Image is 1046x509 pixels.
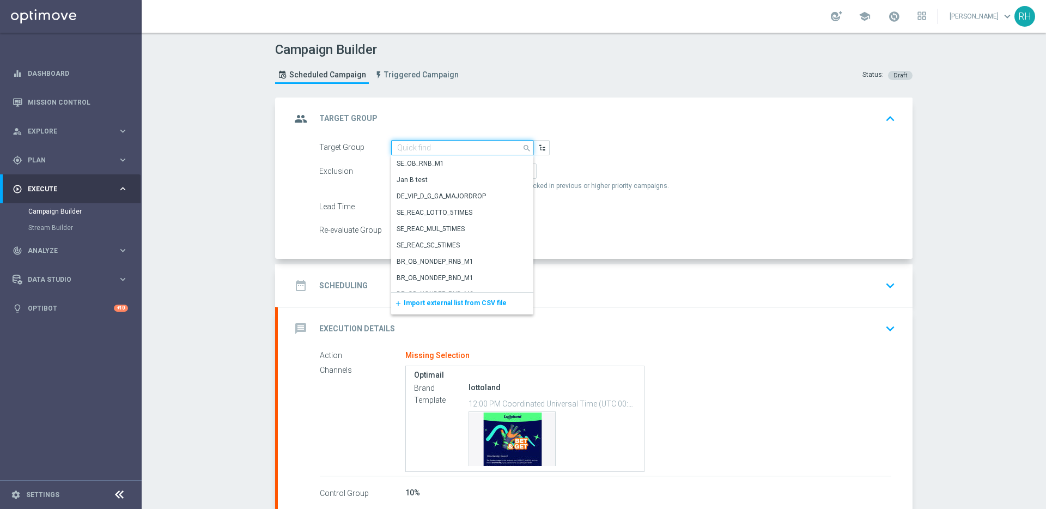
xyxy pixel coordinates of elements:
div: Execute [13,184,118,194]
span: Analyze [28,247,118,254]
i: keyboard_arrow_down [882,277,898,294]
a: Stream Builder [28,223,113,232]
i: track_changes [13,246,22,256]
div: Analyze [13,246,118,256]
div: SE_REAC_LOTTO_5TIMES [397,208,472,217]
span: Draft [893,72,907,79]
h2: Scheduling [319,281,368,291]
a: Mission Control [28,88,128,117]
input: Quick find [391,140,533,155]
h2: Target Group [319,113,378,124]
a: [PERSON_NAME]keyboard_arrow_down [948,8,1014,25]
div: Jan B test [397,175,428,185]
div: Press SPACE to select this row. [391,172,524,189]
div: Press SPACE to select this row. [391,254,524,270]
button: keyboard_arrow_down [881,275,899,296]
div: Stream Builder [28,220,141,236]
i: message [291,319,311,338]
a: Dashboard [28,59,128,88]
div: Re-evaluate Group [319,222,391,238]
span: Plan [28,157,118,163]
button: Data Studio keyboard_arrow_right [12,275,129,284]
i: play_circle_outline [13,184,22,194]
i: keyboard_arrow_down [882,320,898,337]
i: keyboard_arrow_right [118,184,128,194]
span: Import external list from CSV file [404,299,507,307]
i: keyboard_arrow_right [118,126,128,136]
div: date_range Scheduling keyboard_arrow_down [291,275,899,296]
div: Missing Selection [405,351,470,361]
div: SE_OB_RNB_M1 [397,159,444,168]
i: gps_fixed [13,155,22,165]
div: Dashboard [13,59,128,88]
div: 10% [405,488,891,499]
div: SE_REAC_MUL_5TIMES [397,224,465,234]
i: keyboard_arrow_up [882,111,898,127]
i: equalizer [13,69,22,78]
colored-tag: Draft [888,70,913,79]
div: Press SPACE to select this row. [391,205,524,221]
div: Mission Control [13,88,128,117]
div: Press SPACE to select this row. [391,221,524,238]
div: DE_VIP_D_G_GA_MAJORDROP [397,191,486,201]
label: Template [414,396,469,405]
div: Status: [862,70,884,80]
div: Press SPACE to select this row. [391,189,524,205]
label: Optimail [414,371,636,380]
i: keyboard_arrow_right [118,155,128,165]
i: add [392,300,402,307]
span: school [859,10,871,22]
h2: Execution Details [319,324,395,334]
button: play_circle_outline Execute keyboard_arrow_right [12,185,129,193]
i: lightbulb [13,304,22,313]
button: gps_fixed Plan keyboard_arrow_right [12,156,129,165]
div: BR_OB_NONDEP_BND_M1 [397,273,473,283]
span: Scheduled Campaign [289,70,366,80]
span: Execute [28,186,118,192]
button: keyboard_arrow_up [881,108,899,129]
label: Channels [320,366,405,375]
div: Data Studio [13,275,118,284]
div: message Execution Details keyboard_arrow_down [291,318,899,339]
label: Action [320,351,405,361]
h1: Campaign Builder [275,42,464,58]
span: Explore [28,128,118,135]
div: Plan [13,155,118,165]
span: Triggered Campaign [384,70,459,80]
i: person_search [13,126,22,136]
div: Press SPACE to select this row. [391,156,524,172]
div: SE_REAC_SC_5TIMES [397,240,460,250]
div: Lead Time [319,199,391,214]
a: Triggered Campaign [372,66,461,84]
button: add Import external list from CSV file [391,293,408,314]
div: +10 [114,305,128,312]
button: lightbulb Optibot +10 [12,304,129,313]
button: equalizer Dashboard [12,69,129,78]
div: group Target Group keyboard_arrow_up [291,108,899,129]
span: Data Studio [28,276,118,283]
div: RH [1014,6,1035,27]
div: Target Group [319,140,391,155]
span: keyboard_arrow_down [1001,10,1013,22]
a: Optibot [28,294,114,323]
div: Exclusion [319,163,391,179]
i: search [522,141,532,153]
p: 12:00 PM Coordinated Universal Time (UTC 00:00) [469,398,636,409]
div: lottoland [469,383,636,393]
div: Press SPACE to select this row. [391,270,524,287]
div: BR_OB_NONDEP_RNB_M2 [397,289,473,299]
button: track_changes Analyze keyboard_arrow_right [12,246,129,255]
div: Explore [13,126,118,136]
label: Brand [414,384,469,393]
button: Mission Control [12,98,129,107]
i: keyboard_arrow_right [118,245,128,256]
div: BR_OB_NONDEP_RNB_M1 [397,257,473,266]
button: keyboard_arrow_down [881,318,899,339]
div: Press SPACE to select this row. [391,238,524,254]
